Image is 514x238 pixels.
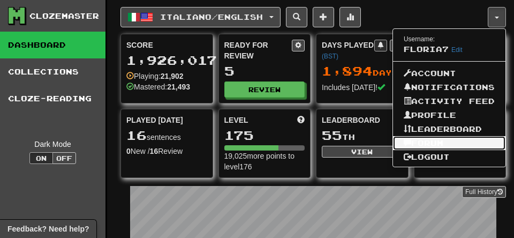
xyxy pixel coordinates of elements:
a: Profile [393,108,505,122]
a: Leaderboard [393,122,505,136]
small: Username: [404,35,435,43]
span: Open feedback widget [7,224,89,234]
a: Notifications [393,80,505,94]
span: Floria7 [404,44,449,54]
a: Forum [393,136,505,150]
a: Activity Feed [393,94,505,108]
a: Account [393,66,505,80]
a: Logout [393,150,505,164]
a: Edit [451,46,463,54]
